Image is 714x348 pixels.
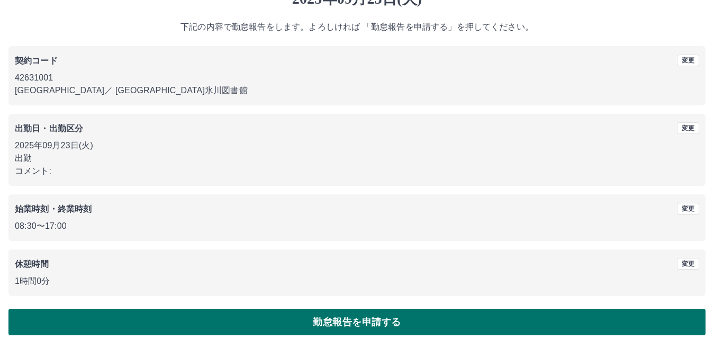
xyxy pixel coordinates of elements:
p: 1時間0分 [15,275,699,288]
b: 始業時刻・終業時刻 [15,204,92,213]
button: 変更 [677,203,699,215]
p: 2025年09月23日(火) [15,139,699,152]
button: 変更 [677,55,699,66]
button: 勤怠報告を申請する [8,309,706,335]
p: 42631001 [15,72,699,84]
b: 出勤日・出勤区分 [15,124,83,133]
p: 下記の内容で勤怠報告をします。よろしければ 「勤怠報告を申請する」を押してください。 [8,21,706,33]
button: 変更 [677,258,699,270]
b: 休憩時間 [15,260,49,269]
p: [GEOGRAPHIC_DATA] ／ [GEOGRAPHIC_DATA]氷川図書館 [15,84,699,97]
b: 契約コード [15,56,58,65]
p: 08:30 〜 17:00 [15,220,699,233]
p: コメント: [15,165,699,177]
button: 変更 [677,122,699,134]
p: 出勤 [15,152,699,165]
